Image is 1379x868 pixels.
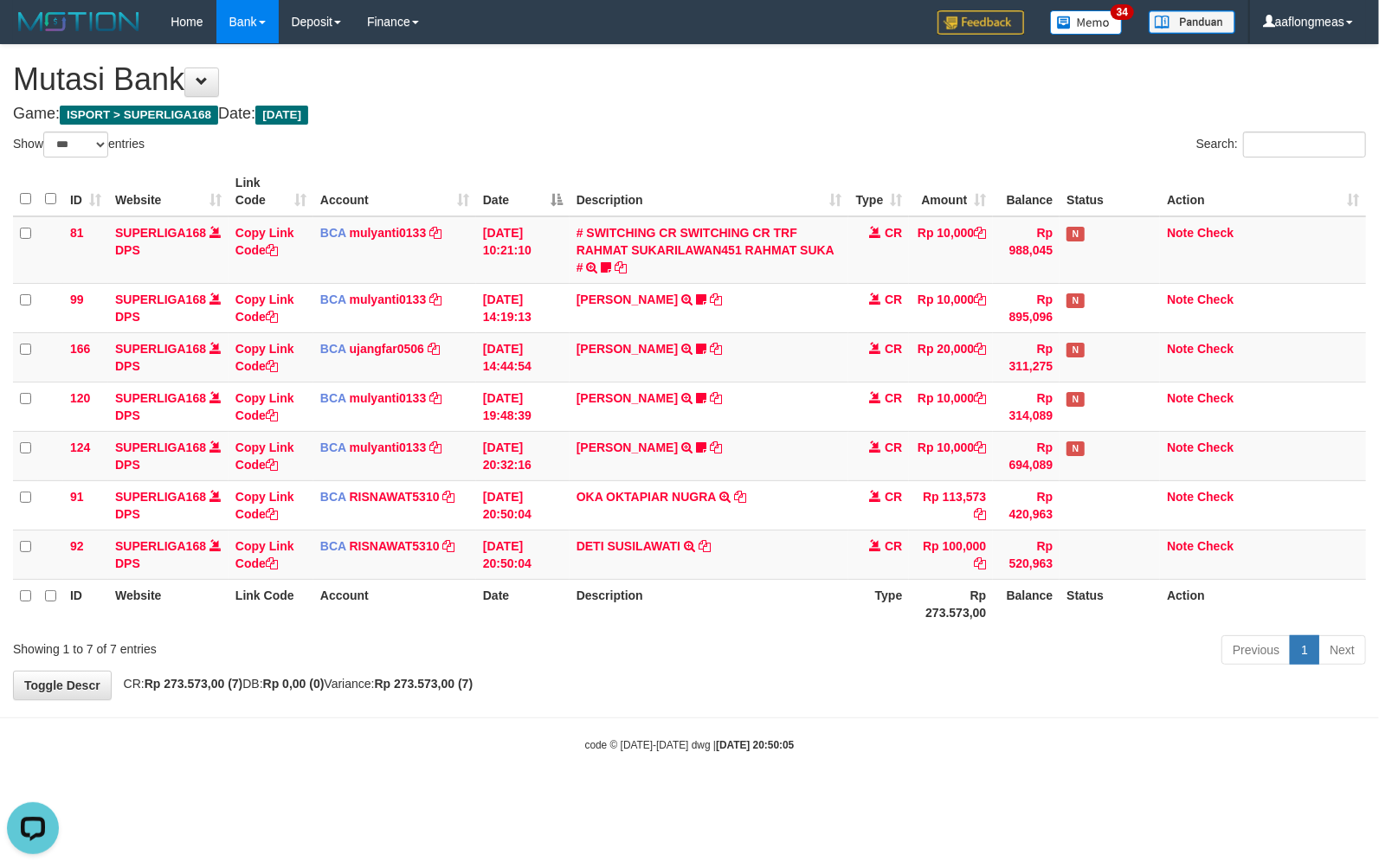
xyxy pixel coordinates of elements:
[476,530,570,579] td: [DATE] 20:50:04
[235,391,294,422] a: Copy Link Code
[428,342,440,356] a: Copy ujangfar0506 to clipboard
[1197,342,1234,356] a: Check
[263,677,325,691] strong: Rp 0,00 (0)
[70,226,84,240] span: 81
[1066,227,1084,241] span: Has Note
[710,440,722,454] a: Copy DANIEL MUHAMMAD KE to clipboard
[320,539,346,553] span: BCA
[320,391,346,405] span: BCA
[1197,293,1234,306] a: Check
[1060,579,1160,628] th: Status
[235,293,294,324] a: Copy Link Code
[993,382,1060,431] td: Rp 314,089
[235,539,294,570] a: Copy Link Code
[70,293,84,306] span: 99
[909,283,993,332] td: Rp 10,000
[350,293,427,306] a: mulyanti0133
[1167,293,1194,306] a: Note
[70,539,84,553] span: 92
[235,342,294,373] a: Copy Link Code
[974,440,986,454] a: Copy Rp 10,000 to clipboard
[115,677,474,691] span: CR: DB: Variance:
[320,490,346,504] span: BCA
[1066,293,1084,308] span: Has Note
[476,332,570,382] td: [DATE] 14:44:54
[585,739,795,751] small: code © [DATE]-[DATE] dwg |
[885,539,902,553] span: CR
[229,167,313,216] th: Link Code: activate to sort column ascending
[734,490,746,504] a: Copy OKA OKTAPIAR NUGRA to clipboard
[429,440,441,454] a: Copy mulyanti0133 to clipboard
[350,226,427,240] a: mulyanti0133
[350,391,427,405] a: mulyanti0133
[848,579,909,628] th: Type
[320,293,346,306] span: BCA
[108,480,229,530] td: DPS
[1167,391,1194,405] a: Note
[993,332,1060,382] td: Rp 311,275
[710,391,722,405] a: Copy AKBAR SAPUTR to clipboard
[1066,392,1084,407] span: Has Note
[13,62,1366,97] h1: Mutasi Bank
[993,579,1060,628] th: Balance
[909,431,993,480] td: Rp 10,000
[577,440,678,454] a: [PERSON_NAME]
[235,440,294,472] a: Copy Link Code
[63,579,108,628] th: ID
[1197,490,1234,504] a: Check
[63,167,108,216] th: ID: activate to sort column ascending
[1196,132,1366,158] label: Search:
[108,332,229,382] td: DPS
[320,440,346,454] span: BCA
[108,431,229,480] td: DPS
[1160,167,1366,216] th: Action: activate to sort column ascending
[476,167,570,216] th: Date: activate to sort column descending
[429,293,441,306] a: Copy mulyanti0133 to clipboard
[909,480,993,530] td: Rp 113,573
[43,132,108,158] select: Showentries
[1167,226,1194,240] a: Note
[476,579,570,628] th: Date
[885,490,902,504] span: CR
[716,739,794,751] strong: [DATE] 20:50:05
[570,579,849,628] th: Description
[60,106,218,125] span: ISPORT > SUPERLIGA168
[993,167,1060,216] th: Balance
[442,539,454,553] a: Copy RISNAWAT5310 to clipboard
[108,530,229,579] td: DPS
[1050,10,1123,35] img: Button%20Memo.svg
[1066,343,1084,357] span: Has Note
[993,216,1060,284] td: Rp 988,045
[145,677,243,691] strong: Rp 273.573,00 (7)
[1149,10,1235,34] img: panduan.png
[885,440,902,454] span: CR
[1060,167,1160,216] th: Status
[577,226,834,274] a: # SWITCHING CR SWITCHING CR TRF RAHMAT SUKARILAWAN451 RAHMAT SUKA #
[115,226,206,240] a: SUPERLIGA168
[13,671,112,700] a: Toggle Descr
[108,283,229,332] td: DPS
[235,490,294,521] a: Copy Link Code
[115,490,206,504] a: SUPERLIGA168
[1167,539,1194,553] a: Note
[108,382,229,431] td: DPS
[909,579,993,628] th: Rp 273.573,00
[13,132,145,158] label: Show entries
[710,342,722,356] a: Copy NOVEN ELING PRAYOG to clipboard
[993,283,1060,332] td: Rp 895,096
[974,556,986,570] a: Copy Rp 100,000 to clipboard
[13,106,1366,123] h4: Game: Date:
[476,382,570,431] td: [DATE] 19:48:39
[108,579,229,628] th: Website
[313,167,476,216] th: Account: activate to sort column ascending
[442,490,454,504] a: Copy RISNAWAT5310 to clipboard
[70,342,90,356] span: 166
[235,226,294,257] a: Copy Link Code
[885,391,902,405] span: CR
[577,539,680,553] a: DETI SUSILAWATI
[1243,132,1366,158] input: Search:
[1167,490,1194,504] a: Note
[1197,226,1234,240] a: Check
[974,293,986,306] a: Copy Rp 10,000 to clipboard
[115,342,206,356] a: SUPERLIGA168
